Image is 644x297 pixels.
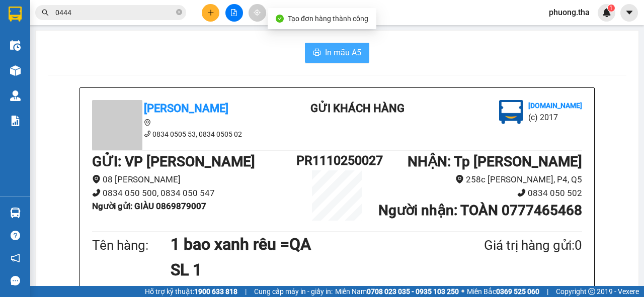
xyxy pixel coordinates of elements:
span: Hỗ trợ kỹ thuật: [145,286,237,297]
span: search [42,9,49,16]
li: 0834 050 502 [378,186,582,200]
span: plus [207,9,214,16]
span: question-circle [11,231,20,240]
li: (c) 2017 [528,111,582,124]
b: Người gửi : GIÀU 0869879007 [92,201,206,211]
strong: 0708 023 035 - 0935 103 250 [367,287,459,295]
b: Người nhận : TOÀN 0777465468 [378,202,582,219]
span: Miền Bắc [467,286,539,297]
h1: SL 1 [171,257,435,282]
span: file-add [230,9,237,16]
img: warehouse-icon [10,40,21,51]
span: message [11,276,20,285]
h1: PR1110250027 [296,151,378,170]
strong: 1900 633 818 [194,287,237,295]
div: Tên hàng: [92,235,171,256]
span: phuong.tha [541,6,598,19]
div: Giá trị hàng gửi: 0 [435,235,582,256]
span: phone [517,188,526,197]
span: | [547,286,548,297]
button: plus [202,4,219,22]
span: Tạo đơn hàng thành công [288,15,368,23]
sup: 1 [608,5,615,12]
li: 258c [PERSON_NAME], P4, Q5 [378,173,582,186]
img: icon-new-feature [602,8,611,17]
b: [PERSON_NAME] [13,65,57,112]
span: 1 [609,5,613,12]
span: | [245,286,247,297]
input: Tìm tên, số ĐT hoặc mã đơn [55,7,174,18]
b: Gửi khách hàng [310,102,405,115]
img: logo.jpg [109,13,133,37]
span: copyright [588,288,595,295]
span: check-circle [276,15,284,23]
b: GỬI : VP [PERSON_NAME] [92,153,255,170]
span: notification [11,253,20,263]
span: environment [144,119,151,126]
li: 08 [PERSON_NAME] [92,173,296,186]
span: phone [92,188,101,197]
img: logo.jpg [499,100,523,124]
li: (c) 2017 [85,48,138,60]
b: [DOMAIN_NAME] [528,102,582,110]
img: solution-icon [10,116,21,126]
b: [PERSON_NAME] [144,102,228,115]
span: environment [455,175,464,183]
span: caret-down [625,8,634,17]
strong: 0369 525 060 [496,287,539,295]
span: close-circle [176,9,182,15]
img: warehouse-icon [10,208,21,218]
li: 0834 050 500, 0834 050 547 [92,186,296,200]
span: aim [254,9,261,16]
span: In mẫu A5 [325,46,361,59]
span: ⚪️ [461,289,464,293]
button: printerIn mẫu A5 [305,43,369,63]
li: 0834 0505 53, 0834 0505 02 [92,129,273,140]
span: Cung cấp máy in - giấy in: [254,286,333,297]
h1: 1 bao xanh rêu =QA [171,232,435,257]
img: warehouse-icon [10,65,21,76]
span: phone [144,130,151,137]
img: logo-vxr [9,7,22,22]
span: close-circle [176,8,182,18]
button: caret-down [620,4,638,22]
span: environment [92,175,101,183]
b: NHẬN : Tp [PERSON_NAME] [408,153,582,170]
b: Gửi khách hàng [62,15,100,62]
img: warehouse-icon [10,90,21,101]
b: [DOMAIN_NAME] [85,38,138,46]
button: file-add [225,4,243,22]
span: Miền Nam [335,286,459,297]
button: aim [249,4,266,22]
span: printer [313,48,321,58]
